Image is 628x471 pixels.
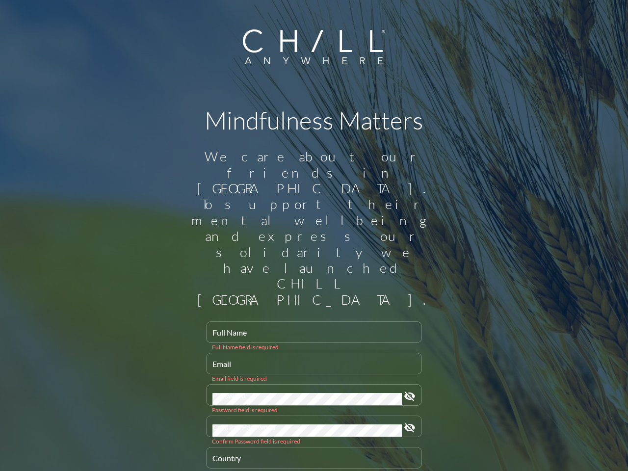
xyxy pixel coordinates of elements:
[212,438,416,445] div: Confirm Password field is required
[404,422,416,434] i: visibility_off
[212,456,416,468] input: Country
[212,343,416,351] div: Full Name field is required
[212,393,402,405] input: Password
[212,375,416,382] div: Email field is required
[404,391,416,402] i: visibility_off
[212,406,416,414] div: Password field is required
[212,362,416,374] input: Email
[212,330,416,342] input: Full Name
[186,105,442,135] h1: Mindfulness Matters
[212,424,402,437] input: Confirm Password
[186,149,442,308] div: We care about our friends in [GEOGRAPHIC_DATA]. To support their mental wellbeing and express our...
